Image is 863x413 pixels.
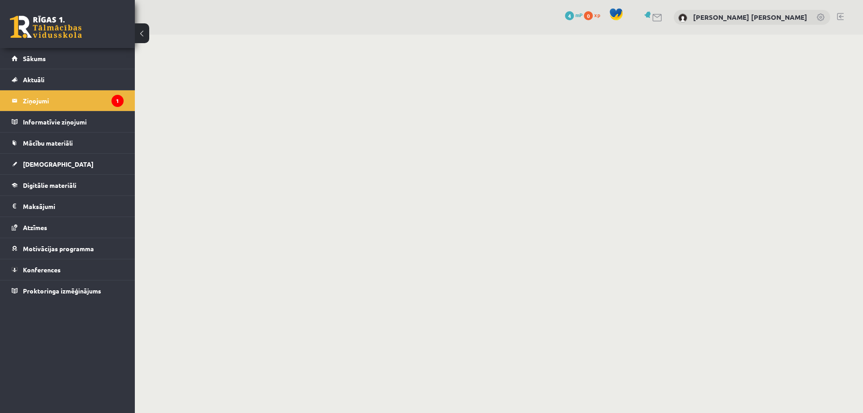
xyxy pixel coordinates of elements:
[23,196,124,217] legend: Maksājumi
[23,54,46,62] span: Sākums
[565,11,574,20] span: 4
[23,160,93,168] span: [DEMOGRAPHIC_DATA]
[23,75,44,84] span: Aktuāli
[584,11,593,20] span: 0
[12,217,124,238] a: Atzīmes
[575,11,583,18] span: mP
[12,111,124,132] a: Informatīvie ziņojumi
[678,13,687,22] img: Frančesko Pio Bevilakva
[12,90,124,111] a: Ziņojumi1
[23,223,47,231] span: Atzīmes
[584,11,605,18] a: 0 xp
[12,154,124,174] a: [DEMOGRAPHIC_DATA]
[12,175,124,195] a: Digitālie materiāli
[23,139,73,147] span: Mācību materiāli
[12,280,124,301] a: Proktoringa izmēģinājums
[12,69,124,90] a: Aktuāli
[12,48,124,69] a: Sākums
[12,133,124,153] a: Mācību materiāli
[23,244,94,253] span: Motivācijas programma
[594,11,600,18] span: xp
[23,181,76,189] span: Digitālie materiāli
[23,266,61,274] span: Konferences
[12,196,124,217] a: Maksājumi
[23,111,124,132] legend: Informatīvie ziņojumi
[565,11,583,18] a: 4 mP
[23,90,124,111] legend: Ziņojumi
[12,259,124,280] a: Konferences
[10,16,82,38] a: Rīgas 1. Tālmācības vidusskola
[23,287,101,295] span: Proktoringa izmēģinājums
[693,13,807,22] a: [PERSON_NAME] [PERSON_NAME]
[12,238,124,259] a: Motivācijas programma
[111,95,124,107] i: 1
